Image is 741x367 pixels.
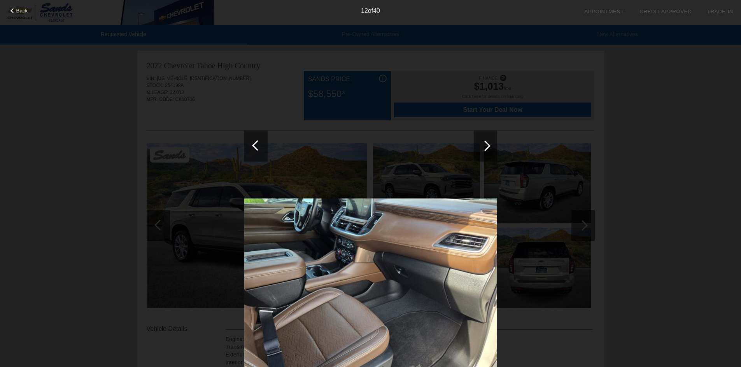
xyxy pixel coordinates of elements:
a: Credit Approved [639,9,692,14]
a: Trade-In [707,9,733,14]
span: 12 [361,7,368,14]
span: Back [16,8,28,14]
span: 40 [373,7,380,14]
a: Appointment [584,9,624,14]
